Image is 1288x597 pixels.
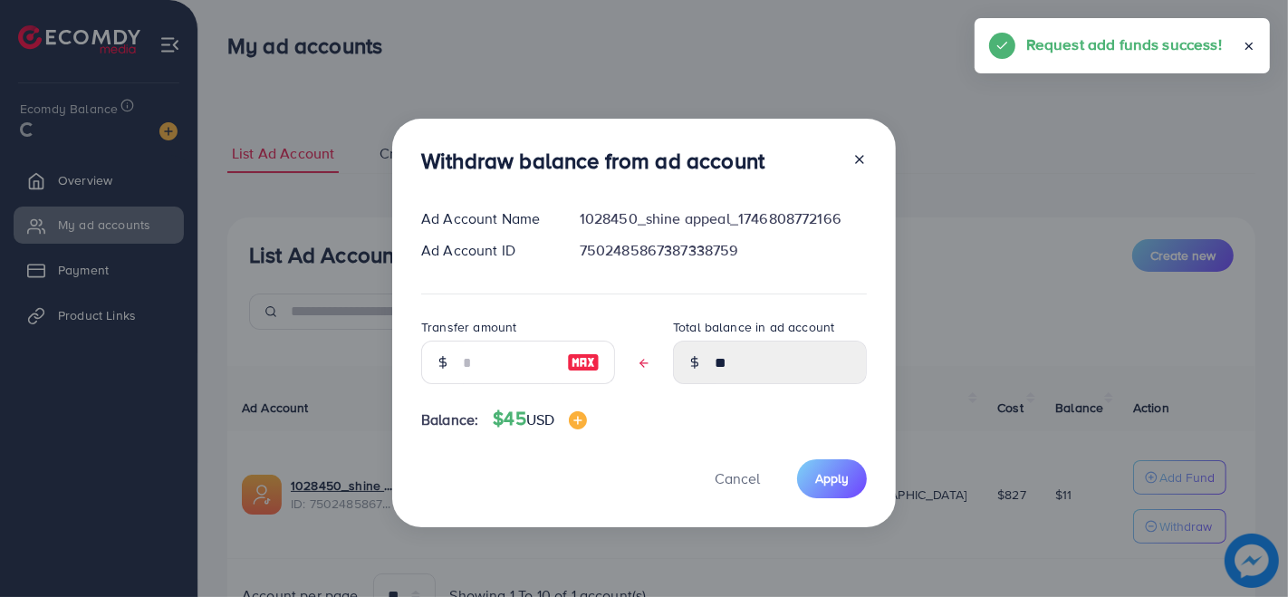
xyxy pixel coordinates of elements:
button: Cancel [692,459,783,498]
span: Apply [815,469,849,487]
h3: Withdraw balance from ad account [421,148,764,174]
span: USD [526,409,554,429]
span: Cancel [715,468,760,488]
img: image [567,351,600,373]
label: Total balance in ad account [673,318,834,336]
span: Balance: [421,409,478,430]
div: Ad Account ID [407,240,565,261]
h4: $45 [493,408,587,430]
div: Ad Account Name [407,208,565,229]
div: 1028450_shine appeal_1746808772166 [565,208,881,229]
div: 7502485867387338759 [565,240,881,261]
label: Transfer amount [421,318,516,336]
img: image [569,411,587,429]
button: Apply [797,459,867,498]
h5: Request add funds success! [1026,33,1222,56]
